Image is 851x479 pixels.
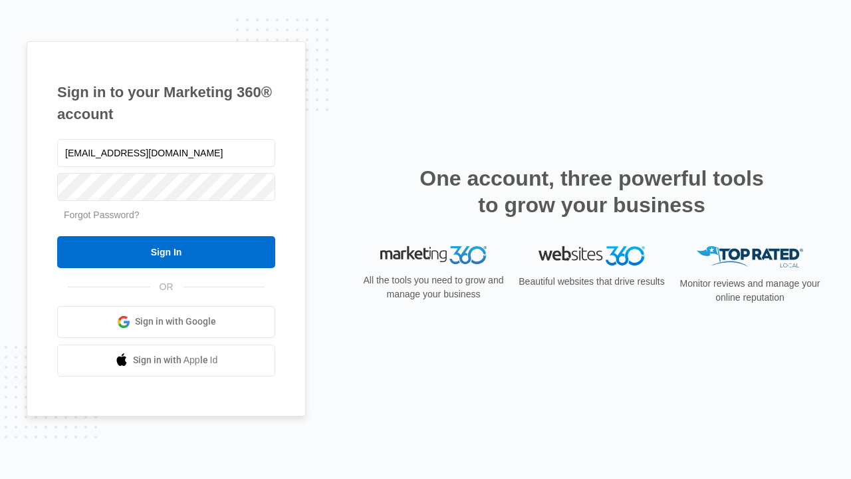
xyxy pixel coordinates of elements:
[359,273,508,301] p: All the tools you need to grow and manage your business
[57,81,275,125] h1: Sign in to your Marketing 360® account
[133,353,218,367] span: Sign in with Apple Id
[57,236,275,268] input: Sign In
[57,139,275,167] input: Email
[57,345,275,377] a: Sign in with Apple Id
[416,165,768,218] h2: One account, three powerful tools to grow your business
[675,277,824,305] p: Monitor reviews and manage your online reputation
[64,210,140,220] a: Forgot Password?
[380,246,487,265] img: Marketing 360
[135,315,216,329] span: Sign in with Google
[57,306,275,338] a: Sign in with Google
[697,246,803,268] img: Top Rated Local
[517,275,666,289] p: Beautiful websites that drive results
[539,246,645,265] img: Websites 360
[150,280,183,294] span: OR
